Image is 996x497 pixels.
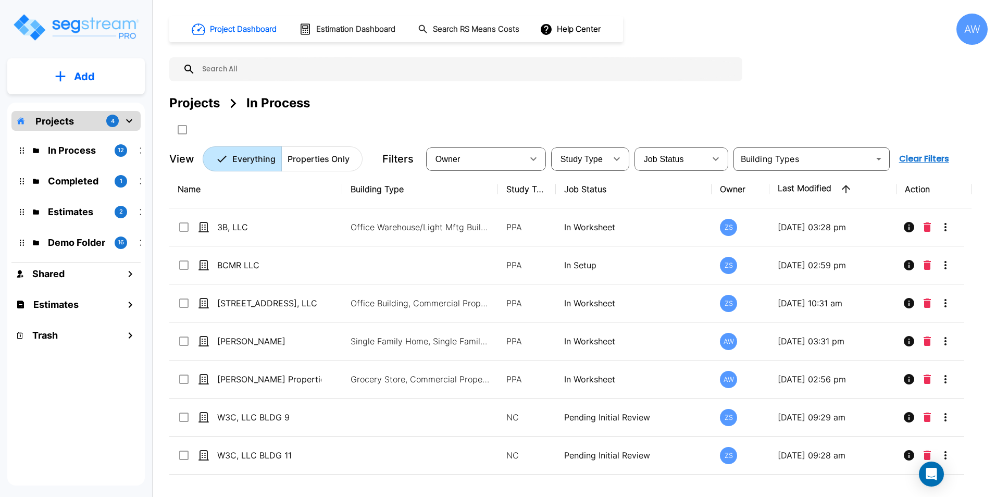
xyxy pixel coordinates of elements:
[564,259,703,271] p: In Setup
[351,221,491,233] p: Office Warehouse/Light Mftg Building, Commercial Property Site
[778,221,888,233] p: [DATE] 03:28 pm
[120,177,122,185] p: 1
[564,411,703,424] p: Pending Initial Review
[899,293,919,314] button: Info
[288,153,350,165] p: Properties Only
[217,259,321,271] p: BCMR LLC
[538,19,605,39] button: Help Center
[778,449,888,462] p: [DATE] 09:28 am
[935,217,956,238] button: More-Options
[919,331,935,352] button: Delete
[188,18,282,41] button: Project Dashboard
[899,331,919,352] button: Info
[899,369,919,390] button: Info
[556,170,712,208] th: Job Status
[169,170,342,208] th: Name
[561,155,603,164] span: Study Type
[506,221,547,233] p: PPA
[506,259,547,271] p: PPA
[172,119,193,140] button: SelectAll
[935,331,956,352] button: More-Options
[919,462,944,487] div: Open Intercom Messenger
[564,335,703,347] p: In Worksheet
[778,411,888,424] p: [DATE] 09:29 am
[169,94,220,113] div: Projects
[217,221,321,233] p: 3B, LLC
[48,235,106,250] p: Demo Folder
[498,170,556,208] th: Study Type
[935,255,956,276] button: More-Options
[217,335,321,347] p: [PERSON_NAME]
[778,259,888,271] p: [DATE] 02:59 pm
[217,373,321,386] p: [PERSON_NAME] Properties
[506,297,547,309] p: PPA
[720,295,737,312] div: ZS
[564,221,703,233] p: In Worksheet
[919,293,935,314] button: Delete
[48,174,106,188] p: Completed
[919,445,935,466] button: Delete
[48,205,106,219] p: Estimates
[119,207,123,216] p: 2
[246,94,310,113] div: In Process
[778,335,888,347] p: [DATE] 03:31 pm
[935,445,956,466] button: More-Options
[769,170,897,208] th: Last Modified
[899,445,919,466] button: Info
[899,217,919,238] button: Info
[32,328,58,342] h1: Trash
[778,297,888,309] p: [DATE] 10:31 am
[111,117,115,126] p: 4
[644,155,684,164] span: Job Status
[506,411,547,424] p: NC
[720,371,737,388] div: AW
[919,369,935,390] button: Delete
[919,407,935,428] button: Delete
[342,170,498,208] th: Building Type
[895,148,953,169] button: Clear Filters
[195,57,737,81] input: Search All
[74,69,95,84] p: Add
[118,238,124,247] p: 16
[720,219,737,236] div: ZS
[48,143,106,157] p: In Process
[12,13,140,42] img: Logo
[506,449,547,462] p: NC
[737,152,869,166] input: Building Types
[316,23,395,35] h1: Estimation Dashboard
[899,255,919,276] button: Info
[919,255,935,276] button: Delete
[935,369,956,390] button: More-Options
[564,297,703,309] p: In Worksheet
[382,151,414,167] p: Filters
[217,297,321,309] p: [STREET_ADDRESS], LLC
[210,23,277,35] h1: Project Dashboard
[428,144,523,173] div: Select
[203,146,282,171] button: Everything
[899,407,919,428] button: Info
[35,114,74,128] p: Projects
[919,217,935,238] button: Delete
[778,373,888,386] p: [DATE] 02:56 pm
[564,373,703,386] p: In Worksheet
[351,335,491,347] p: Single Family Home, Single Family Home Site
[433,23,519,35] h1: Search RS Means Costs
[169,151,194,167] p: View
[351,297,491,309] p: Office Building, Commercial Property Site
[935,293,956,314] button: More-Options
[217,449,321,462] p: W3C, LLC BLDG 11
[295,18,401,40] button: Estimation Dashboard
[217,411,321,424] p: W3C, LLC BLDG 9
[506,373,547,386] p: PPA
[712,170,769,208] th: Owner
[956,14,988,45] div: AW
[720,409,737,426] div: ZS
[720,333,737,350] div: AW
[203,146,363,171] div: Platform
[897,170,972,208] th: Action
[232,153,276,165] p: Everything
[351,373,491,386] p: Grocery Store, Commercial Property Site
[637,144,705,173] div: Select
[435,155,460,164] span: Owner
[414,19,525,40] button: Search RS Means Costs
